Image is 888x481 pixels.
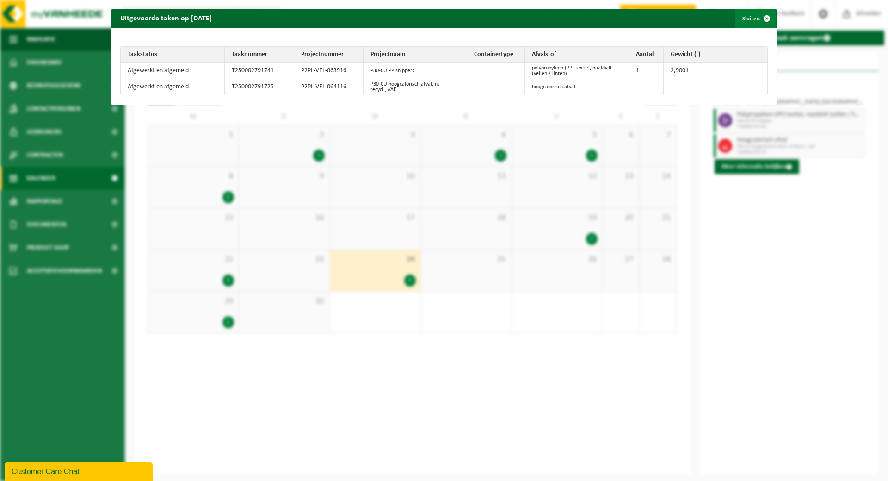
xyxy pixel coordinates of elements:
[111,9,221,27] h2: Uitgevoerde taken op [DATE]
[364,63,468,79] td: P30-CU PP snippers
[5,461,154,481] iframe: chat widget
[467,47,525,63] th: Containertype
[629,63,664,79] td: 1
[121,63,225,79] td: Afgewerkt en afgemeld
[294,79,364,95] td: P2PL-VEL-064116
[121,47,225,63] th: Taakstatus
[525,79,629,95] td: hoogcalorisch afval
[664,63,768,79] td: 2,900 t
[294,63,364,79] td: P2PL-VEL-063916
[664,47,768,63] th: Gewicht (t)
[294,47,364,63] th: Projectnummer
[735,9,776,28] button: Sluiten
[225,63,294,79] td: T250002791741
[225,47,294,63] th: Taaknummer
[364,79,468,95] td: P30-CU hoogcalorisch afval, nt recycl., VAF
[364,47,468,63] th: Projectnaam
[525,47,629,63] th: Afvalstof
[121,79,225,95] td: Afgewerkt en afgemeld
[225,79,294,95] td: T250002791725
[629,47,664,63] th: Aantal
[525,63,629,79] td: polypropyleen (PP) textiel, naaldvilt (vellen / linten)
